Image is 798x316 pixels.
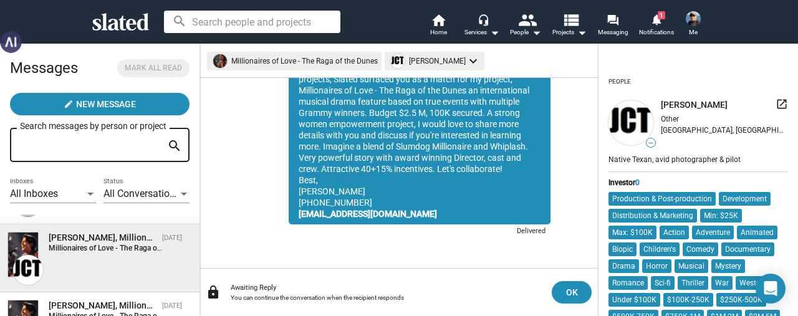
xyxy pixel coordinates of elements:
[391,54,405,68] img: undefined
[651,276,675,290] mat-chip: Sci-fi
[529,25,544,40] mat-icon: arrow_drop_down
[289,57,550,224] div: Greetings [PERSON_NAME], since you like unique and powerful projects, Slated surfaced you as a ma...
[658,11,665,19] span: 1
[608,293,660,307] mat-chip: Under $100K
[552,281,592,304] button: OK
[10,188,58,199] span: All Inboxes
[162,234,182,242] time: [DATE]
[642,259,671,273] mat-chip: Horror
[721,242,774,256] mat-chip: Documentary
[76,93,136,115] span: New Message
[675,259,708,273] mat-chip: Musical
[64,99,74,109] mat-icon: create
[8,232,38,277] img: Millionaires of Love - The Raga of the Dunes
[574,25,589,40] mat-icon: arrow_drop_down
[608,73,631,90] div: People
[125,62,182,75] span: Mark all read
[466,54,481,69] mat-icon: keyboard_arrow_down
[431,12,446,27] mat-icon: home
[692,226,734,239] mat-chip: Adventure
[736,276,771,290] mat-chip: Western
[385,52,484,70] mat-chip: [PERSON_NAME]
[719,192,771,206] mat-chip: Development
[608,100,653,145] img: undefined
[607,14,618,26] mat-icon: forum
[430,25,447,40] span: Home
[663,293,713,307] mat-chip: $100K-250K
[117,59,190,77] button: Mark all read
[661,126,788,135] div: [GEOGRAPHIC_DATA], [GEOGRAPHIC_DATA], [GEOGRAPHIC_DATA]
[167,136,182,156] mat-icon: search
[660,226,689,239] mat-chip: Action
[10,93,190,115] button: New Message
[164,11,340,33] input: Search people and projects
[635,12,678,40] a: 1Notifications
[608,178,788,187] div: Investor
[756,274,786,304] div: Open Intercom Messenger
[608,209,697,223] mat-chip: Distribution & Marketing
[716,293,766,307] mat-chip: $250K-500K
[460,12,504,40] button: Services
[686,11,701,26] img: Mukesh 'Divyang' Parikh
[640,242,680,256] mat-chip: Children's
[608,242,637,256] mat-chip: Biopic
[776,98,788,110] mat-icon: launch
[650,13,662,25] mat-icon: notifications
[608,259,639,273] mat-chip: Drama
[608,153,788,165] div: Native Texan, avid photographer & pilot
[562,11,580,29] mat-icon: view_list
[552,25,587,40] span: Projects
[547,12,591,40] button: Projects
[700,209,742,223] mat-chip: Min: $25K
[504,12,547,40] button: People
[661,99,728,111] span: [PERSON_NAME]
[608,276,648,290] mat-chip: Romance
[661,115,788,123] div: Other
[13,255,43,285] img: Jonathan Tauber
[608,192,716,206] mat-chip: Production & Post-production
[562,281,582,304] span: OK
[711,276,733,290] mat-chip: War
[737,226,777,239] mat-chip: Animated
[49,300,157,312] div: Konrad Lauten, Millionaires of Love - The Raga of the Dunes
[635,178,640,187] span: 0
[518,11,536,29] mat-icon: people
[299,209,437,219] a: [EMAIL_ADDRESS][DOMAIN_NAME]
[103,188,180,199] span: All Conversations
[510,25,541,40] div: People
[464,25,499,40] div: Services
[206,285,221,300] mat-icon: lock
[162,302,182,310] time: [DATE]
[678,276,708,290] mat-chip: Thriller
[49,244,197,252] strong: Millionaires of Love - The Raga of the Dunes:
[478,14,489,25] mat-icon: headset_mic
[678,9,708,41] button: Mukesh 'Divyang' ParikhMe
[49,232,157,244] div: Jonathan Tauber, Millionaires of Love - The Raga of the Dunes
[598,25,628,40] span: Messaging
[689,25,698,40] span: Me
[231,294,542,301] div: You can continue the conversation when the recipient responds
[591,12,635,40] a: Messaging
[608,226,656,239] mat-chip: Max: $100K
[647,140,655,146] span: —
[683,242,718,256] mat-chip: Comedy
[10,53,78,83] h2: Messages
[487,25,502,40] mat-icon: arrow_drop_down
[231,284,542,292] div: Awaiting Reply
[639,25,674,40] span: Notifications
[509,224,550,240] div: Delivered
[416,12,460,40] a: Home
[711,259,745,273] mat-chip: Mystery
